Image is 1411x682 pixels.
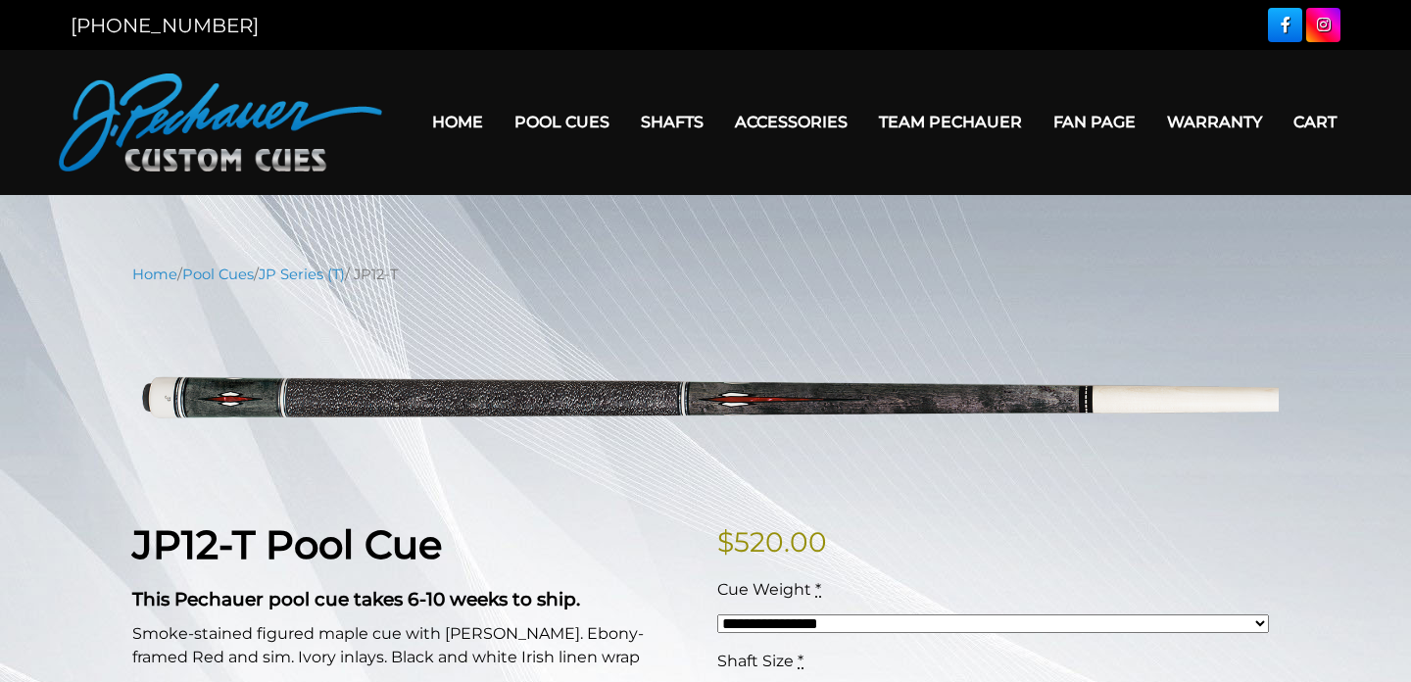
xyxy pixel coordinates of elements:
bdi: 520.00 [717,525,827,559]
span: Cue Weight [717,580,811,599]
a: Fan Page [1038,97,1151,147]
span: $ [717,525,734,559]
span: Shaft Size [717,652,794,670]
img: Pechauer Custom Cues [59,73,382,171]
a: Home [132,266,177,283]
strong: JP12-T Pool Cue [132,520,442,568]
a: Warranty [1151,97,1278,147]
nav: Breadcrumb [132,264,1279,285]
abbr: required [798,652,803,670]
strong: This Pechauer pool cue takes 6-10 weeks to ship. [132,588,580,610]
a: JP Series (T) [259,266,345,283]
img: jp12-T.png [132,300,1279,491]
p: Smoke-stained figured maple cue with [PERSON_NAME]. Ebony-framed Red and sim. Ivory inlays. Black... [132,622,694,669]
a: Accessories [719,97,863,147]
a: Pool Cues [182,266,254,283]
abbr: required [815,580,821,599]
a: [PHONE_NUMBER] [71,14,259,37]
a: Cart [1278,97,1352,147]
a: Team Pechauer [863,97,1038,147]
a: Pool Cues [499,97,625,147]
a: Shafts [625,97,719,147]
a: Home [416,97,499,147]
